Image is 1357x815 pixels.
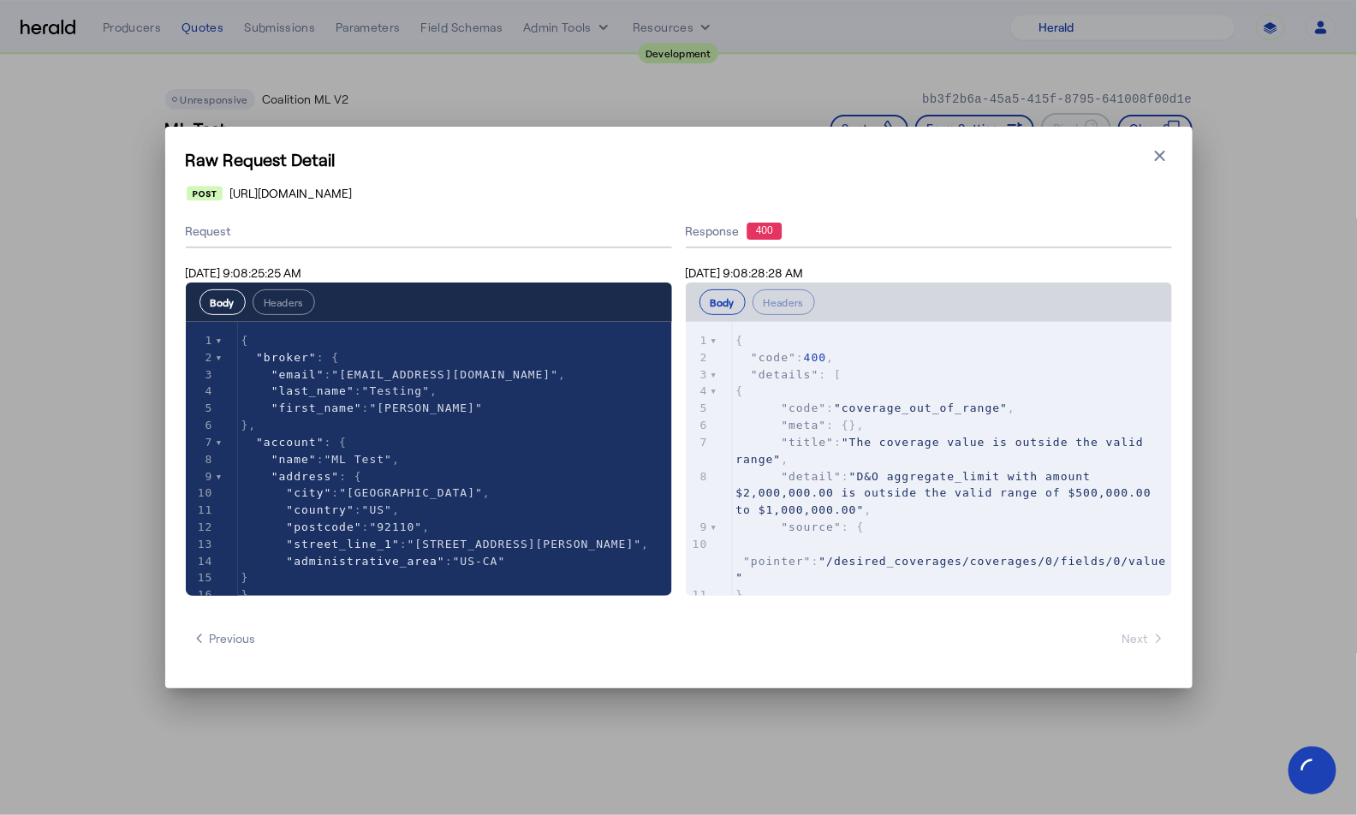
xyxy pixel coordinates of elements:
[241,351,340,364] span: : {
[241,453,400,466] span: : ,
[271,470,339,483] span: "address"
[781,470,842,483] span: "detail"
[370,402,483,414] span: "[PERSON_NAME]"
[753,289,815,315] button: Headers
[256,436,324,449] span: "account"
[1116,623,1172,654] button: Next
[781,436,834,449] span: "title"
[186,349,216,366] div: 2
[362,384,430,397] span: "Testing"
[241,384,438,397] span: : ,
[271,368,324,381] span: "email"
[186,265,302,280] span: [DATE] 9:08:25:25 AM
[781,419,826,431] span: "meta"
[331,368,558,381] span: "[EMAIL_ADDRESS][DOMAIN_NAME]"
[686,536,711,553] div: 10
[736,538,1167,585] span: :
[186,553,216,570] div: 14
[241,521,431,533] span: : ,
[193,630,256,647] span: Previous
[186,417,216,434] div: 6
[186,451,216,468] div: 8
[186,332,216,349] div: 1
[370,521,423,533] span: "92110"
[241,470,362,483] span: : {
[751,368,818,381] span: "details"
[686,519,711,536] div: 9
[186,383,216,400] div: 4
[686,265,804,280] span: [DATE] 9:08:28:28 AM
[1122,630,1165,647] span: Next
[286,538,399,550] span: "street_line_1"
[241,419,257,431] span: },
[751,351,796,364] span: "code"
[186,216,672,248] div: Request
[241,334,249,347] span: {
[686,400,711,417] div: 5
[186,434,216,451] div: 7
[186,400,216,417] div: 5
[241,571,249,584] span: }
[736,521,865,533] span: : {
[781,521,842,533] span: "source"
[686,417,711,434] div: 6
[324,453,392,466] span: "ML Test"
[186,536,216,553] div: 13
[286,503,354,516] span: "country"
[781,402,826,414] span: "code"
[339,486,483,499] span: "[GEOGRAPHIC_DATA]"
[186,147,1172,171] h1: Raw Request Detail
[229,185,352,202] span: [URL][DOMAIN_NAME]
[286,521,361,533] span: "postcode"
[241,436,348,449] span: : {
[736,334,744,347] span: {
[453,555,506,568] span: "US-CA"
[271,384,354,397] span: "last_name"
[736,368,842,381] span: : [
[186,485,216,502] div: 10
[736,470,1159,517] span: "D&O aggregate_limit with amount $2,000,000.00 is outside the valid range of $500,000.00 to $1,00...
[241,555,506,568] span: :
[743,555,811,568] span: "pointer"
[736,555,1167,585] span: "/desired_coverages/coverages/0/fields/0/value"
[686,434,711,451] div: 7
[699,289,746,315] button: Body
[186,586,216,604] div: 16
[686,366,711,384] div: 3
[362,503,392,516] span: "US"
[271,453,317,466] span: "name"
[686,383,711,400] div: 4
[686,223,1172,240] div: Response
[834,402,1008,414] span: "coverage_out_of_range"
[241,588,257,601] span: },
[286,486,331,499] span: "city"
[804,351,826,364] span: 400
[241,368,567,381] span: : ,
[271,402,362,414] span: "first_name"
[686,349,711,366] div: 2
[736,588,752,601] span: },
[186,502,216,519] div: 11
[286,555,444,568] span: "administrative_area"
[736,436,1152,466] span: : ,
[241,503,400,516] span: : ,
[686,468,711,485] div: 8
[186,623,263,654] button: Previous
[736,384,744,397] span: {
[199,289,246,315] button: Body
[686,586,711,604] div: 11
[186,569,216,586] div: 15
[186,468,216,485] div: 9
[253,289,315,315] button: Headers
[241,486,491,499] span: : ,
[186,519,216,536] div: 12
[241,538,650,550] span: : ,
[241,402,484,414] span: :
[186,366,216,384] div: 3
[408,538,642,550] span: "[STREET_ADDRESS][PERSON_NAME]"
[736,402,1016,414] span: : ,
[686,332,711,349] div: 1
[736,436,1152,466] span: "The coverage value is outside the valid range"
[755,224,772,236] text: 400
[736,351,835,364] span: : ,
